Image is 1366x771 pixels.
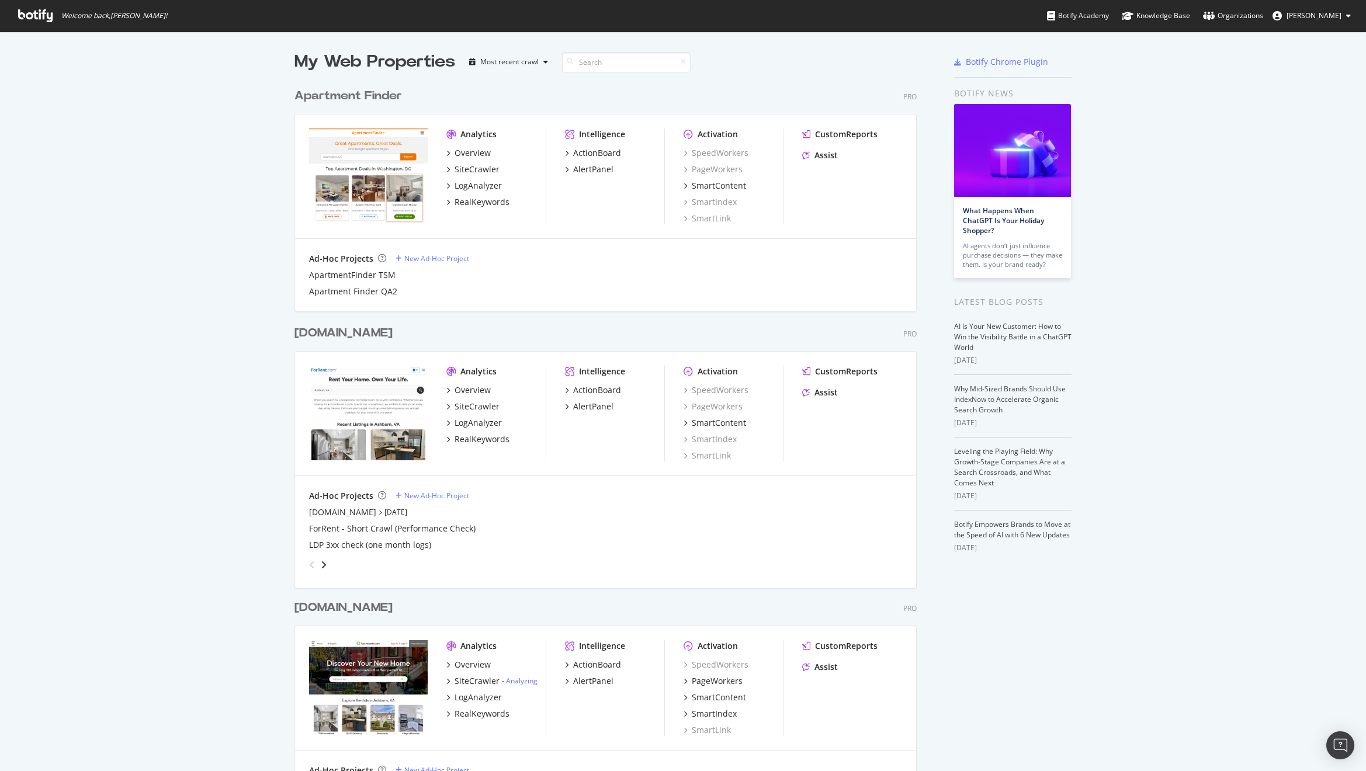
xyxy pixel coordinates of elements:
a: LogAnalyzer [446,692,502,703]
div: SmartContent [692,692,746,703]
a: Assist [802,150,838,161]
div: [DATE] [954,418,1072,428]
a: [DOMAIN_NAME] [309,506,376,518]
div: SmartIndex [692,708,737,720]
img: apartmentfinder.com [309,128,428,223]
button: [PERSON_NAME] [1263,6,1360,25]
div: Pro [903,92,917,102]
a: SiteCrawler- Analyzing [446,675,538,687]
div: Knowledge Base [1122,10,1190,22]
div: SiteCrawler [455,164,500,175]
div: Activation [698,128,738,140]
a: AlertPanel [565,675,613,687]
a: CustomReports [802,640,878,652]
div: Organizations [1203,10,1263,22]
div: Latest Blog Posts [954,296,1072,308]
div: CustomReports [815,128,878,140]
a: PageWorkers [684,401,743,412]
div: AI agents don’t just influence purchase decisions — they make them. Is your brand ready? [963,241,1062,269]
div: [DOMAIN_NAME] [294,325,393,342]
div: RealKeywords [455,433,509,445]
a: Assist [802,387,838,398]
div: SpeedWorkers [684,147,748,159]
a: ForRent - Short Crawl (Performance Check) [309,523,476,534]
a: PageWorkers [684,164,743,175]
div: New Ad-Hoc Project [404,491,469,501]
div: Assist [814,661,838,673]
a: ActionBoard [565,659,621,671]
a: [DOMAIN_NAME] [294,325,397,342]
div: CustomReports [815,366,878,377]
a: AI Is Your New Customer: How to Win the Visibility Battle in a ChatGPT World [954,321,1072,352]
div: Activation [698,366,738,377]
a: Overview [446,147,491,159]
a: SmartIndex [684,433,737,445]
span: Zach Chahalis [1287,11,1341,20]
a: RealKeywords [446,433,509,445]
a: Overview [446,384,491,396]
div: ActionBoard [573,147,621,159]
a: Analyzing [506,676,538,686]
a: Botify Empowers Brands to Move at the Speed of AI with 6 New Updates [954,519,1070,540]
div: Intelligence [579,128,625,140]
div: ActionBoard [573,659,621,671]
div: [DATE] [954,491,1072,501]
a: ApartmentFinder TSM [309,269,396,281]
a: [DATE] [384,507,407,517]
div: AlertPanel [573,164,613,175]
a: Botify Chrome Plugin [954,56,1048,68]
div: angle-right [320,559,328,571]
a: SmartContent [684,417,746,429]
div: My Web Properties [294,50,455,74]
div: Ad-Hoc Projects [309,490,373,502]
div: Analytics [460,366,497,377]
span: Welcome back, [PERSON_NAME] ! [61,11,167,20]
div: Analytics [460,640,497,652]
div: Overview [455,147,491,159]
div: CustomReports [815,640,878,652]
a: SmartLink [684,724,731,736]
img: apartments.com [309,640,428,735]
div: [DATE] [954,543,1072,553]
a: New Ad-Hoc Project [396,253,469,263]
div: Apartment Finder QA2 [309,286,397,297]
div: SiteCrawler [455,675,500,687]
div: LogAnalyzer [455,180,502,192]
div: Activation [698,640,738,652]
div: Analytics [460,128,497,140]
a: ActionBoard [565,384,621,396]
a: CustomReports [802,366,878,377]
a: LogAnalyzer [446,180,502,192]
div: SmartContent [692,417,746,429]
div: New Ad-Hoc Project [404,253,469,263]
div: Intelligence [579,366,625,377]
a: SiteCrawler [446,401,500,412]
img: forrent.com [309,366,428,460]
div: Apartment Finder [294,88,402,105]
a: SpeedWorkers [684,384,748,396]
div: SmartLink [684,213,731,224]
a: ActionBoard [565,147,621,159]
a: AlertPanel [565,164,613,175]
button: Most recent crawl [464,53,553,71]
a: RealKeywords [446,196,509,208]
div: Assist [814,387,838,398]
div: Pro [903,603,917,613]
div: angle-left [304,555,320,574]
a: Apartment Finder [294,88,407,105]
div: Overview [455,659,491,671]
a: Leveling the Playing Field: Why Growth-Stage Companies Are at a Search Crossroads, and What Comes... [954,446,1065,488]
div: [DOMAIN_NAME] [294,599,393,616]
a: SmartIndex [684,196,737,208]
div: RealKeywords [455,196,509,208]
div: SmartLink [684,450,731,461]
input: Search [562,52,691,72]
div: Botify Chrome Plugin [966,56,1048,68]
a: SmartContent [684,180,746,192]
a: [DOMAIN_NAME] [294,599,397,616]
